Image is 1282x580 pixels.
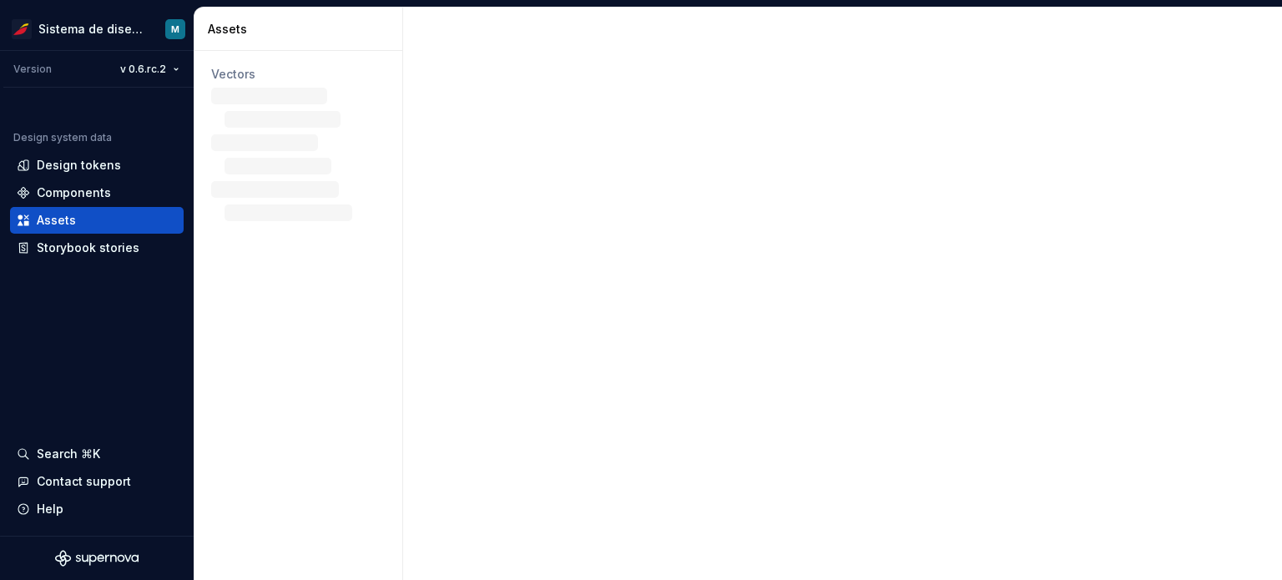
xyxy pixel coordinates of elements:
div: Design tokens [37,157,121,174]
div: Storybook stories [37,240,139,256]
div: Version [13,63,52,76]
a: Components [10,179,184,206]
button: Search ⌘K [10,441,184,467]
button: Help [10,496,184,522]
a: Assets [10,207,184,234]
div: Contact support [37,473,131,490]
button: Contact support [10,468,184,495]
div: Components [37,184,111,201]
button: Sistema de diseño IberiaM [3,11,190,47]
a: Storybook stories [10,235,184,261]
img: 55604660-494d-44a9-beb2-692398e9940a.png [12,19,32,39]
div: Design system data [13,131,112,144]
div: Sistema de diseño Iberia [38,21,145,38]
div: M [171,23,179,36]
svg: Supernova Logo [55,550,139,567]
div: Vectors [211,66,386,83]
span: v 0.6.rc.2 [120,63,166,76]
div: Help [37,501,63,517]
button: v 0.6.rc.2 [113,58,187,81]
div: Assets [37,212,76,229]
a: Design tokens [10,152,184,179]
div: Search ⌘K [37,446,100,462]
div: Assets [208,21,396,38]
